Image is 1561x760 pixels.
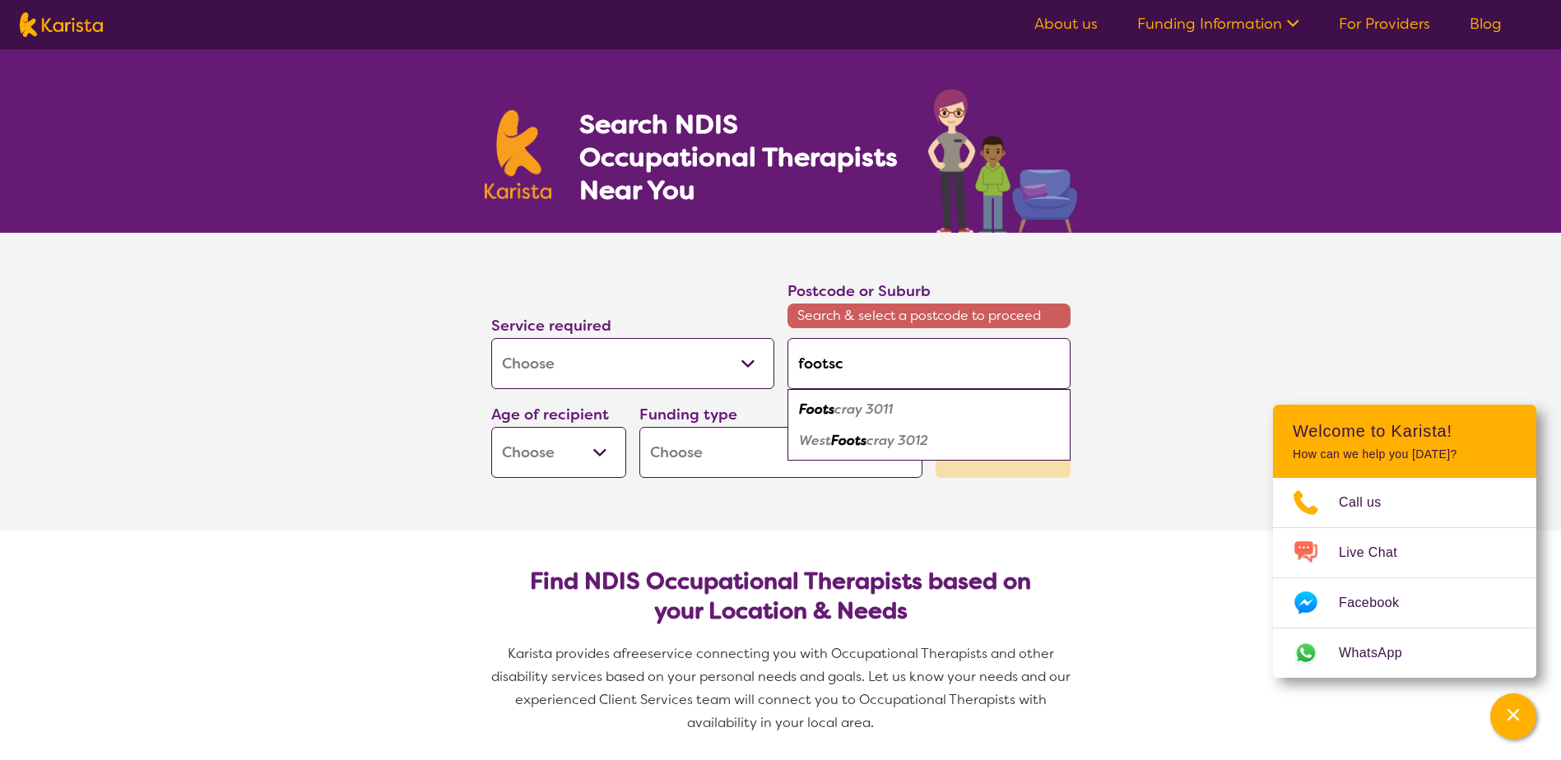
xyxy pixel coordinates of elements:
[866,432,928,449] em: cray 3012
[799,401,834,418] em: Foots
[508,645,621,662] span: Karista provides a
[1293,447,1517,461] p: How can we help you [DATE]?
[796,394,1062,425] div: Footscray 3011
[1137,14,1299,34] a: Funding Information
[799,432,831,449] em: West
[1339,14,1430,34] a: For Providers
[796,425,1062,456] div: West Footscray 3012
[1339,641,1422,665] span: WhatsApp
[491,316,611,336] label: Service required
[1273,478,1536,678] ul: Choose channel
[831,432,866,449] em: Foots
[20,12,103,37] img: Karista logo
[787,304,1071,328] span: Search & select a postcode to proceed
[787,338,1071,389] input: Type
[579,108,899,206] h1: Search NDIS Occupational Therapists Near You
[1293,421,1517,441] h2: Welcome to Karista!
[1490,693,1536,739] button: Channel Menu
[639,405,737,424] label: Funding type
[621,645,648,662] span: free
[1339,540,1417,565] span: Live Chat
[491,405,609,424] label: Age of recipient
[1470,14,1502,34] a: Blog
[485,110,552,199] img: Karista logo
[1034,14,1098,34] a: About us
[491,645,1074,731] span: service connecting you with Occupational Therapists and other disability services based on your p...
[834,401,893,418] em: cray 3011
[1273,405,1536,678] div: Channel Menu
[787,281,931,301] label: Postcode or Suburb
[1273,628,1536,678] a: Web link opens in a new tab.
[928,89,1077,233] img: occupational-therapy
[504,567,1057,626] h2: Find NDIS Occupational Therapists based on your Location & Needs
[1339,490,1401,515] span: Call us
[1339,591,1419,615] span: Facebook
